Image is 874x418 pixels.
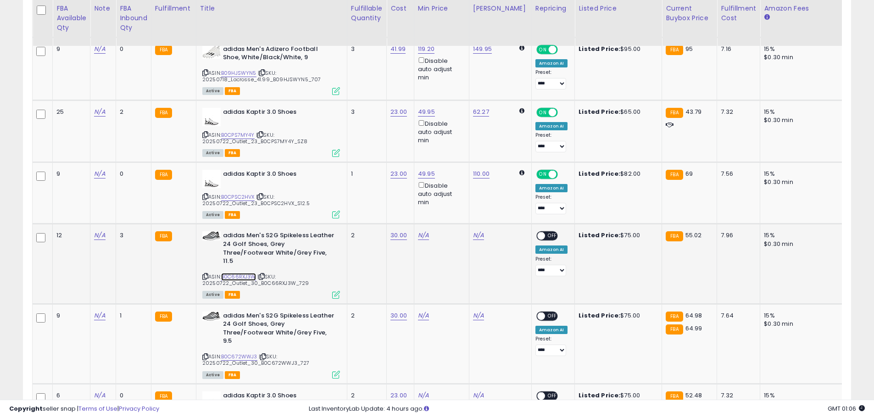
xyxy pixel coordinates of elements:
[764,312,840,320] div: 15%
[223,170,334,181] b: adidas Kaptir 3.0 Shoes
[390,311,407,320] a: 30.00
[56,4,86,33] div: FBA Available Qty
[535,59,568,67] div: Amazon AI
[473,107,489,117] a: 62.27
[666,312,683,322] small: FBA
[666,45,683,55] small: FBA
[418,118,462,145] div: Disable auto adjust min
[202,45,221,59] img: 31AHStiwieL._SL40_.jpg
[94,45,105,54] a: N/A
[119,404,159,413] a: Privacy Policy
[202,231,221,240] img: 41oOuZ-YA4L._SL40_.jpg
[535,69,568,90] div: Preset:
[390,45,406,54] a: 41.99
[120,231,144,240] div: 3
[351,45,379,53] div: 3
[202,108,221,126] img: 311aUCrPJcL._SL40_.jpg
[94,107,105,117] a: N/A
[56,231,83,240] div: 12
[685,169,693,178] span: 69
[535,122,568,130] div: Amazon AI
[685,324,702,333] span: 64.99
[418,56,462,82] div: Disable auto adjust min
[545,232,560,240] span: OFF
[721,231,753,240] div: 7.96
[418,311,429,320] a: N/A
[120,170,144,178] div: 0
[351,4,383,23] div: Fulfillable Quantity
[78,404,117,413] a: Terms of Use
[579,45,655,53] div: $95.00
[764,4,843,13] div: Amazon Fees
[202,131,308,145] span: | SKU: 20250722_Outlet_23_B0CPS7MY4Y_SZ8
[535,256,568,277] div: Preset:
[579,169,620,178] b: Listed Price:
[120,312,144,320] div: 1
[764,231,840,240] div: 15%
[390,169,407,178] a: 23.00
[221,131,255,139] a: B0CPS7MY4Y
[685,107,702,116] span: 43.79
[202,273,309,287] span: | SKU: 20250722_Outlet_30_B0C66RXJ3W_729
[535,245,568,254] div: Amazon AI
[351,108,379,116] div: 3
[764,53,840,61] div: $0.30 min
[309,405,865,413] div: Last InventoryLab Update: 4 hours ago.
[225,291,240,299] span: FBA
[537,108,549,116] span: ON
[225,149,240,157] span: FBA
[390,4,410,13] div: Cost
[519,45,524,51] i: Calculated using Dynamic Max Price.
[155,312,172,322] small: FBA
[764,45,840,53] div: 15%
[579,312,655,320] div: $75.00
[225,371,240,379] span: FBA
[155,4,192,13] div: Fulfillment
[579,311,620,320] b: Listed Price:
[764,240,840,248] div: $0.30 min
[764,170,840,178] div: 15%
[666,108,683,118] small: FBA
[155,231,172,241] small: FBA
[764,13,769,22] small: Amazon Fees.
[202,170,340,218] div: ASIN:
[721,170,753,178] div: 7.56
[535,336,568,357] div: Preset:
[225,87,240,95] span: FBA
[202,170,221,188] img: 311aUCrPJcL._SL40_.jpg
[666,324,683,334] small: FBA
[202,353,310,367] span: | SKU: 20250722_Outlet_30_B0C672WWJ3_727
[202,371,223,379] span: All listings currently available for purchase on Amazon
[202,45,340,94] div: ASIN:
[579,4,658,13] div: Listed Price
[473,169,490,178] a: 110.00
[120,45,144,53] div: 0
[56,170,83,178] div: 9
[721,45,753,53] div: 7.16
[225,211,240,219] span: FBA
[200,4,343,13] div: Title
[418,180,462,207] div: Disable auto adjust min
[202,108,340,156] div: ASIN:
[56,45,83,53] div: 9
[223,231,334,268] b: adidas Men's S2G Spikeless Leather 24 Golf Shoes, Grey Three/Footwear White/Grey Five, 11.5
[418,45,434,54] a: 119.20
[94,231,105,240] a: N/A
[223,312,334,348] b: adidas Men's S2G Spikeless Leather 24 Golf Shoes, Grey Three/Footwear White/Grey Five, 9.5
[666,170,683,180] small: FBA
[351,312,379,320] div: 2
[579,107,620,116] b: Listed Price:
[418,231,429,240] a: N/A
[666,4,713,23] div: Current Buybox Price
[202,211,223,219] span: All listings currently available for purchase on Amazon
[202,87,223,95] span: All listings currently available for purchase on Amazon
[351,170,379,178] div: 1
[579,231,655,240] div: $75.00
[519,108,524,114] i: Calculated using Dynamic Max Price.
[473,45,492,54] a: 149.95
[155,45,172,55] small: FBA
[579,45,620,53] b: Listed Price:
[473,4,528,13] div: [PERSON_NAME]
[579,170,655,178] div: $82.00
[155,170,172,180] small: FBA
